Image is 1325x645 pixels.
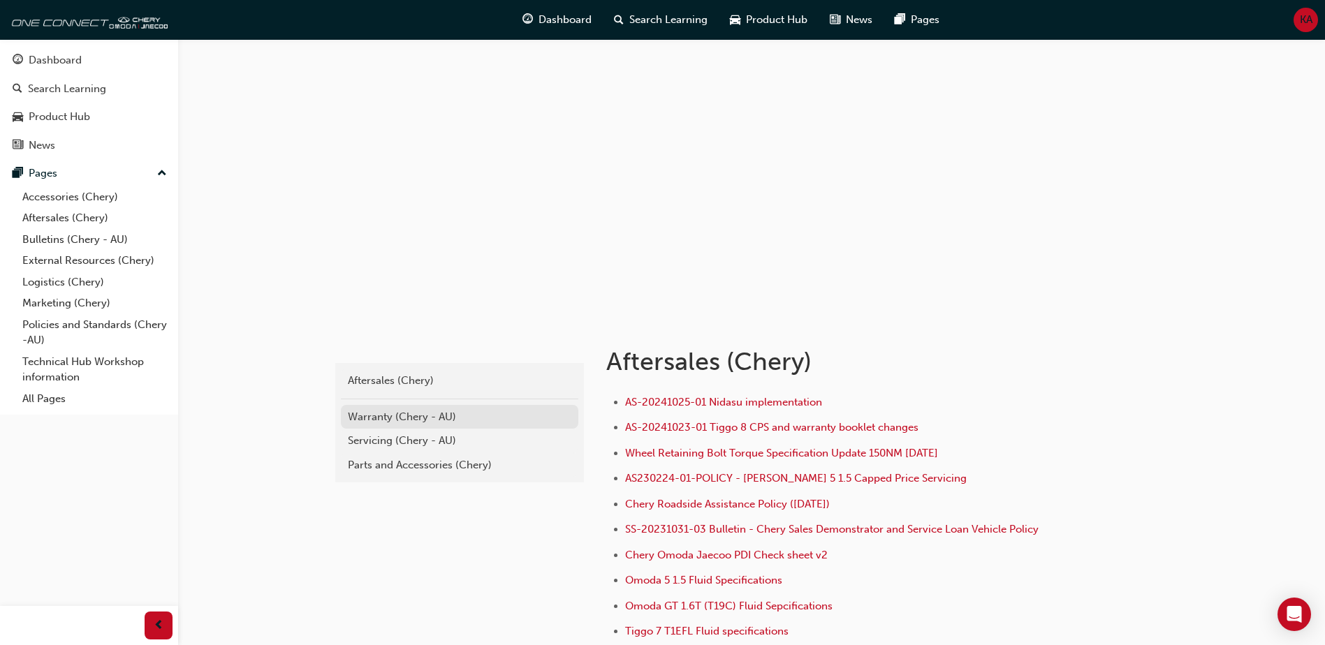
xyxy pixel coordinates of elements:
a: Aftersales (Chery) [17,207,173,229]
a: SS-20231031-03 Bulletin - Chery Sales Demonstrator and Service Loan Vehicle Policy [625,523,1039,535]
a: Warranty (Chery - AU) [341,405,578,429]
a: Servicing (Chery - AU) [341,429,578,453]
a: Dashboard [6,47,173,73]
a: Wheel Retaining Bolt Torque Specification Update 150NM [DATE] [625,447,938,459]
span: car-icon [730,11,740,29]
span: pages-icon [895,11,905,29]
div: Parts and Accessories (Chery) [348,457,571,473]
div: Servicing (Chery - AU) [348,433,571,449]
a: AS230224-01-POLICY - [PERSON_NAME] 5 1.5 Capped Price Servicing [625,472,967,484]
a: AS-20241023-01 Tiggo 8 CPS and warranty booklet changes [625,421,918,433]
a: pages-iconPages [884,6,951,34]
span: news-icon [830,11,840,29]
span: News [846,12,872,28]
a: Chery Omoda Jaecoo PDI Check sheet v2 [625,549,828,561]
span: guage-icon [522,11,533,29]
a: Bulletins (Chery - AU) [17,229,173,251]
a: car-iconProduct Hub [719,6,819,34]
div: Product Hub [29,109,90,125]
a: search-iconSearch Learning [603,6,719,34]
span: search-icon [614,11,624,29]
a: Technical Hub Workshop information [17,351,173,388]
a: All Pages [17,388,173,410]
div: Search Learning [28,81,106,97]
span: Dashboard [539,12,592,28]
a: Search Learning [6,76,173,102]
span: Search Learning [629,12,708,28]
a: External Resources (Chery) [17,250,173,272]
a: AS-20241025-01 Nidasu implementation [625,396,822,408]
a: Aftersales (Chery) [341,369,578,393]
a: Parts and Accessories (Chery) [341,453,578,477]
a: Chery Roadside Assistance Policy ([DATE]) [625,498,830,510]
a: Logistics (Chery) [17,272,173,293]
span: car-icon [13,111,23,124]
a: news-iconNews [819,6,884,34]
span: Product Hub [746,12,807,28]
div: News [29,138,55,154]
a: News [6,133,173,158]
button: DashboardSearch LearningProduct HubNews [6,45,173,161]
div: Pages [29,165,57,181]
button: Pages [6,161,173,186]
button: KA [1294,8,1318,32]
span: prev-icon [154,617,164,635]
div: Dashboard [29,52,82,68]
span: guage-icon [13,54,23,67]
div: Open Intercom Messenger [1278,598,1311,631]
div: Aftersales (Chery) [348,373,571,389]
a: Accessories (Chery) [17,186,173,208]
a: Omoda GT 1.6T (T19C) Fluid Sepcifications [625,600,833,612]
a: Marketing (Chery) [17,292,173,314]
img: oneconnect [7,6,168,34]
h1: Aftersales (Chery) [606,346,1064,377]
span: Pages [911,12,939,28]
span: up-icon [157,165,167,183]
a: Tiggo 7 T1EFL Fluid specifications [625,625,789,637]
span: KA [1300,12,1312,28]
span: search-icon [13,83,22,96]
span: news-icon [13,140,23,152]
a: Policies and Standards (Chery -AU) [17,314,173,351]
div: Warranty (Chery - AU) [348,409,571,425]
span: pages-icon [13,168,23,180]
a: Product Hub [6,104,173,130]
a: guage-iconDashboard [511,6,603,34]
a: Omoda 5 1.5 Fluid Specifications [625,574,782,586]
